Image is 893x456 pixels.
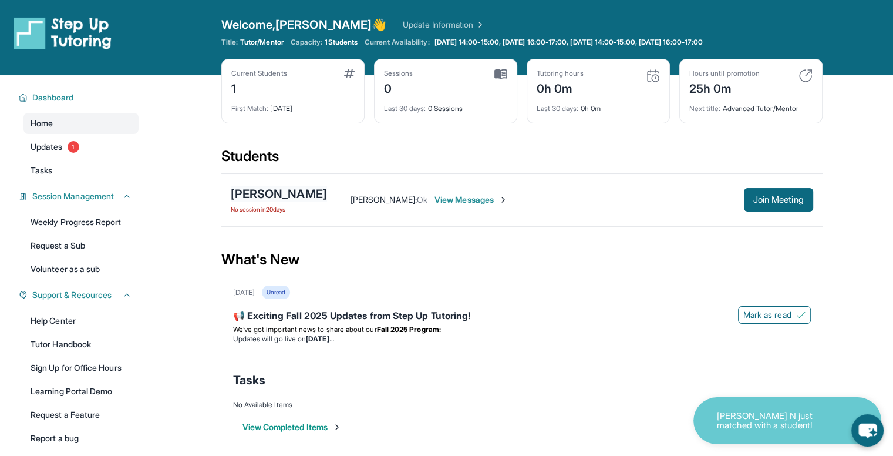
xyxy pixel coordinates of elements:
[417,195,427,204] span: Ok
[221,16,387,33] span: Welcome, [PERSON_NAME] 👋
[28,190,132,202] button: Session Management
[23,381,139,402] a: Learning Portal Demo
[32,92,74,103] span: Dashboard
[23,136,139,157] a: Updates1
[365,38,429,47] span: Current Availability:
[23,259,139,280] a: Volunteer as a sub
[32,289,112,301] span: Support & Resources
[744,188,813,212] button: Join Meeting
[233,372,265,388] span: Tasks
[796,310,806,320] img: Mark as read
[231,204,327,214] span: No session in 20 days
[32,190,114,202] span: Session Management
[689,69,760,78] div: Hours until promotion
[233,309,811,325] div: 📢 Exciting Fall 2025 Updates from Step Up Tutoring!
[434,38,703,47] span: [DATE] 14:00-15:00, [DATE] 16:00-17:00, [DATE] 14:00-15:00, [DATE] 16:00-17:00
[233,400,811,410] div: No Available Items
[221,38,238,47] span: Title:
[14,16,112,49] img: logo
[432,38,705,47] a: [DATE] 14:00-15:00, [DATE] 16:00-17:00, [DATE] 14:00-15:00, [DATE] 16:00-17:00
[646,69,660,83] img: card
[231,104,269,113] span: First Match :
[434,194,508,206] span: View Messages
[384,97,507,113] div: 0 Sessions
[717,411,834,431] p: [PERSON_NAME] N just matched with a student!
[384,78,413,97] div: 0
[231,97,355,113] div: [DATE]
[23,310,139,331] a: Help Center
[291,38,323,47] span: Capacity:
[23,428,139,449] a: Report a bug
[231,69,287,78] div: Current Students
[537,97,660,113] div: 0h 0m
[851,414,884,447] button: chat-button
[23,212,139,233] a: Weekly Progress Report
[233,325,377,334] span: We’ve got important news to share about our
[325,38,358,47] span: 1 Students
[473,19,485,31] img: Chevron Right
[68,141,79,153] span: 1
[31,118,53,129] span: Home
[242,421,342,433] button: View Completed Items
[344,69,355,78] img: card
[231,186,327,202] div: [PERSON_NAME]
[377,325,441,334] strong: Fall 2025 Program:
[743,309,791,321] span: Mark as read
[262,286,290,299] div: Unread
[306,334,333,343] strong: [DATE]
[23,160,139,181] a: Tasks
[23,357,139,378] a: Sign Up for Office Hours
[384,104,426,113] span: Last 30 days :
[384,69,413,78] div: Sessions
[31,165,52,176] span: Tasks
[494,69,507,79] img: card
[233,288,255,297] div: [DATE]
[689,104,721,113] span: Next title :
[798,69,813,83] img: card
[23,334,139,355] a: Tutor Handbook
[403,19,485,31] a: Update Information
[28,92,132,103] button: Dashboard
[537,69,584,78] div: Tutoring hours
[537,104,579,113] span: Last 30 days :
[738,306,811,324] button: Mark as read
[28,289,132,301] button: Support & Resources
[689,78,760,97] div: 25h 0m
[23,113,139,134] a: Home
[240,38,284,47] span: Tutor/Mentor
[23,235,139,256] a: Request a Sub
[689,97,813,113] div: Advanced Tutor/Mentor
[221,147,823,173] div: Students
[221,234,823,286] div: What's New
[753,196,804,203] span: Join Meeting
[498,195,508,204] img: Chevron-Right
[537,78,584,97] div: 0h 0m
[231,78,287,97] div: 1
[23,404,139,425] a: Request a Feature
[351,195,417,204] span: [PERSON_NAME] :
[31,141,63,153] span: Updates
[233,334,811,344] li: Updates will go live on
